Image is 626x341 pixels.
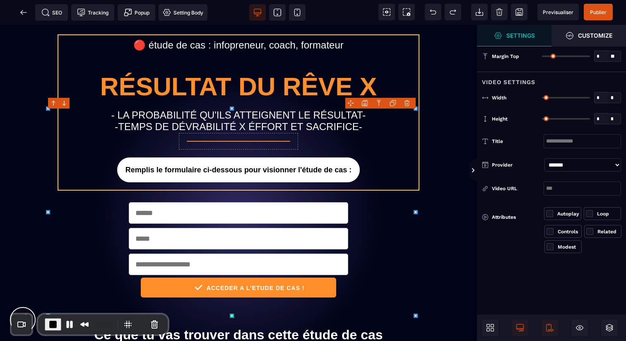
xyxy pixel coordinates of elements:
[492,184,544,193] div: Video URL
[557,210,579,218] div: Autoplay
[117,133,360,157] span: Remplis le formulaire ci-dessous pour visionner l'étude de cas :
[41,8,62,17] span: SEO
[492,94,506,101] span: Width
[58,80,419,112] h2: - LA PROBABILITÉ QU'ILS ATTEIGNENT LE RÉSULTAT- -TEMPS DE DÉVRABILITÉ X ÉFFORT ET SACRIFICE-
[590,9,607,15] span: Publier
[492,53,519,60] span: Margin Top
[558,243,580,251] div: Modest
[492,161,541,169] div: Provider
[163,8,203,17] span: Setting Body
[58,10,419,30] h2: 🔴 étude de cas : infopreneur, coach, formateur
[492,116,508,122] span: Height
[543,9,573,15] span: Previsualiser
[482,319,498,336] span: Open Blocks
[12,298,465,322] h1: Ce que tu vas trouver dans cette étude de cas
[141,253,336,273] button: ACCEDER A L'ETUDE DE CAS !
[378,4,395,20] span: View components
[578,32,612,39] strong: Customize
[482,212,544,222] div: Attributes
[551,25,626,46] span: Open Style Manager
[124,8,149,17] span: Popup
[477,72,626,87] div: Video Settings
[597,227,619,236] div: Related
[77,8,108,17] span: Tracking
[398,4,415,20] span: Screenshot
[558,227,580,236] div: Controls
[477,25,551,46] span: Settings
[601,319,618,336] span: Open Layers
[542,319,558,336] span: Mobile Only
[537,4,579,20] span: Preview
[492,137,544,145] div: Title
[506,32,535,39] strong: Settings
[597,210,619,218] div: Loop
[58,43,419,80] h1: Résultat du rêve x
[512,319,528,336] span: Desktop Only
[571,319,588,336] span: Hide/Show Block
